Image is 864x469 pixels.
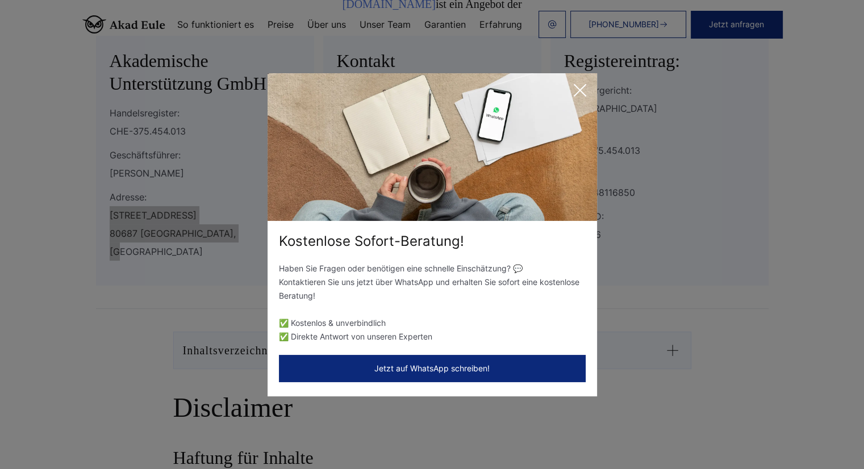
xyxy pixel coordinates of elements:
[268,73,597,221] img: exit
[279,330,586,344] li: ✅ Direkte Antwort von unseren Experten
[279,355,586,382] button: Jetzt auf WhatsApp schreiben!
[279,316,586,330] li: ✅ Kostenlos & unverbindlich
[268,232,597,250] div: Kostenlose Sofort-Beratung!
[279,262,586,303] p: Haben Sie Fragen oder benötigen eine schnelle Einschätzung? 💬 Kontaktieren Sie uns jetzt über Wha...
